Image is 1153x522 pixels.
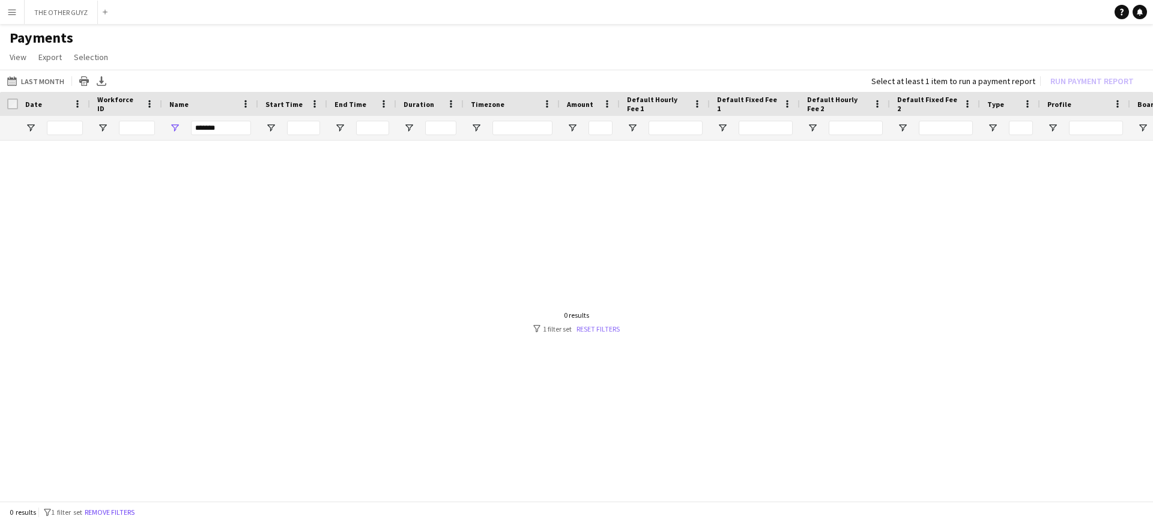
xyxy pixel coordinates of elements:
app-action-btn: Print [77,74,91,88]
button: Open Filter Menu [1047,123,1058,133]
input: Start Time Filter Input [287,121,320,135]
span: Date [25,100,42,109]
button: Remove filters [82,506,137,519]
button: Open Filter Menu [169,123,180,133]
span: End Time [334,100,366,109]
input: Timezone Filter Input [492,121,552,135]
input: Profile Filter Input [1069,121,1123,135]
span: Default Hourly Fee 1 [627,95,688,113]
span: Amount [567,100,593,109]
button: THE OTHER GUYZ [25,1,98,24]
span: View [10,52,26,62]
span: Duration [404,100,434,109]
button: Open Filter Menu [987,123,998,133]
input: Default Hourly Fee 1 Filter Input [649,121,703,135]
input: Workforce ID Filter Input [119,121,155,135]
button: Open Filter Menu [1137,123,1148,133]
input: Type Filter Input [1009,121,1033,135]
button: Open Filter Menu [717,123,728,133]
span: Default Hourly Fee 2 [807,95,868,113]
input: Default Hourly Fee 2 Filter Input [829,121,883,135]
span: Default Fixed Fee 2 [897,95,958,113]
button: Open Filter Menu [897,123,908,133]
div: 1 filter set [533,324,620,333]
input: Amount Filter Input [589,121,613,135]
button: Open Filter Menu [471,123,482,133]
div: 0 results [533,311,620,320]
a: Export [34,49,67,65]
span: Type [987,100,1004,109]
span: Default Fixed Fee 1 [717,95,778,113]
input: End Time Filter Input [356,121,389,135]
a: Reset filters [576,324,620,333]
input: Name Filter Input [191,121,251,135]
span: Export [38,52,62,62]
button: Open Filter Menu [807,123,818,133]
div: Select at least 1 item to run a payment report [871,76,1035,86]
span: Workforce ID [97,95,141,113]
button: Open Filter Menu [627,123,638,133]
span: Name [169,100,189,109]
button: Open Filter Menu [265,123,276,133]
button: Open Filter Menu [334,123,345,133]
button: Open Filter Menu [25,123,36,133]
a: View [5,49,31,65]
span: Profile [1047,100,1071,109]
span: Timezone [471,100,504,109]
input: Date Filter Input [47,121,83,135]
app-action-btn: Export XLSX [94,74,109,88]
span: 1 filter set [51,508,82,517]
button: Open Filter Menu [404,123,414,133]
button: Open Filter Menu [567,123,578,133]
button: Open Filter Menu [97,123,108,133]
span: Start Time [265,100,303,109]
input: Default Fixed Fee 1 Filter Input [739,121,793,135]
button: Last Month [5,74,67,88]
input: Column with Header Selection [7,99,18,109]
span: Selection [74,52,108,62]
a: Selection [69,49,113,65]
input: Default Fixed Fee 2 Filter Input [919,121,973,135]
